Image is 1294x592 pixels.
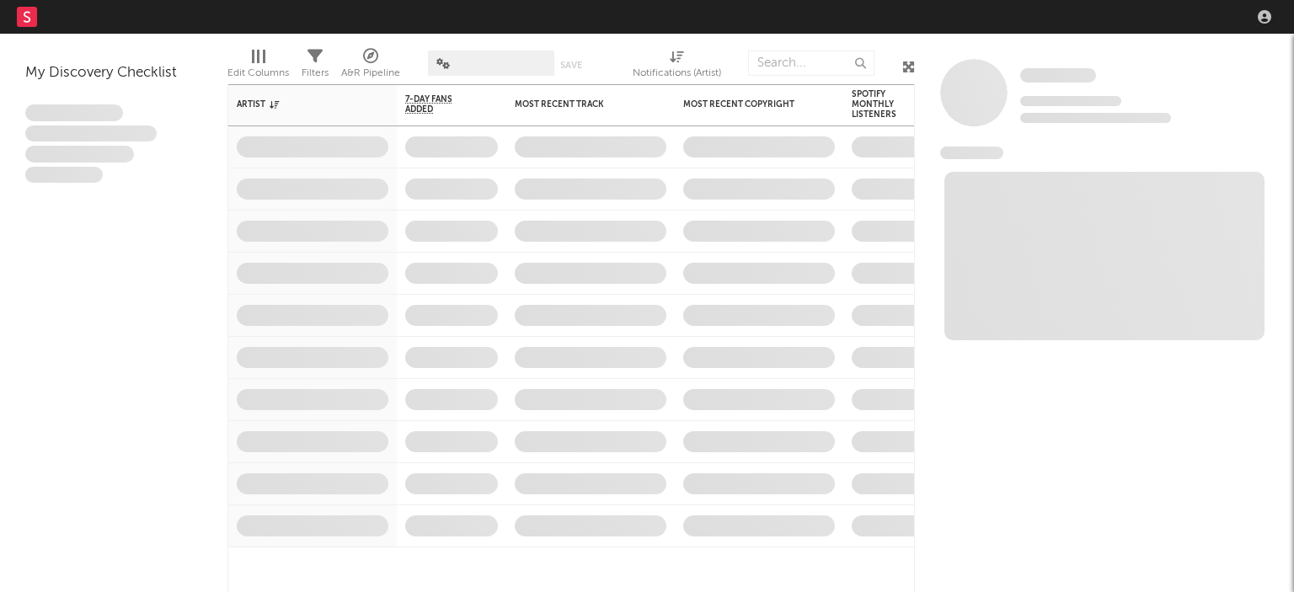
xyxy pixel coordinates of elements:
[25,63,202,83] div: My Discovery Checklist
[405,94,473,115] span: 7-Day Fans Added
[302,42,329,91] div: Filters
[1020,96,1121,106] span: Tracking Since: [DATE]
[852,89,911,120] div: Spotify Monthly Listeners
[1020,67,1096,84] a: Some Artist
[683,99,810,109] div: Most Recent Copyright
[341,63,400,83] div: A&R Pipeline
[515,99,641,109] div: Most Recent Track
[748,51,874,76] input: Search...
[302,63,329,83] div: Filters
[1020,68,1096,83] span: Some Artist
[25,146,134,163] span: Praesent ac interdum
[633,42,721,91] div: Notifications (Artist)
[227,63,289,83] div: Edit Columns
[633,63,721,83] div: Notifications (Artist)
[1020,113,1171,123] span: 0 fans last week
[237,99,363,109] div: Artist
[940,147,1003,159] span: News Feed
[560,61,582,70] button: Save
[341,42,400,91] div: A&R Pipeline
[25,125,157,142] span: Integer aliquet in purus et
[227,42,289,91] div: Edit Columns
[25,167,103,184] span: Aliquam viverra
[25,104,123,121] span: Lorem ipsum dolor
